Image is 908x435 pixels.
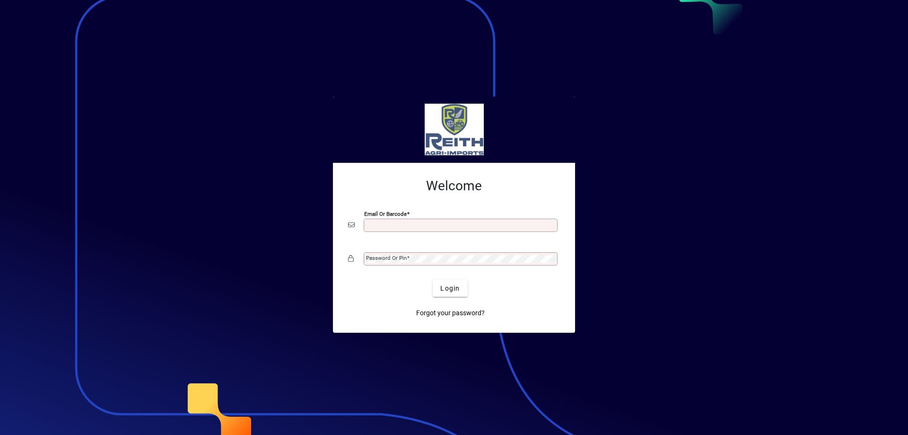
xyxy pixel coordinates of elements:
span: Login [440,284,460,293]
button: Login [433,280,467,297]
a: Forgot your password? [412,304,489,321]
h2: Welcome [348,178,560,194]
mat-label: Password or Pin [366,255,407,261]
span: Forgot your password? [416,308,485,318]
mat-label: Email or Barcode [364,211,407,217]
